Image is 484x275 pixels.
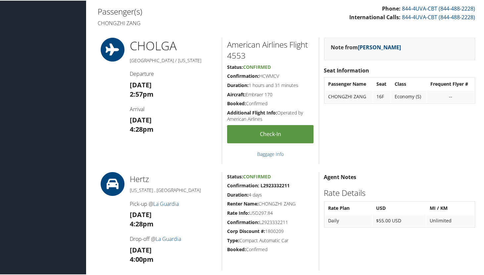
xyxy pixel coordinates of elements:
[130,115,152,124] strong: [DATE]
[402,13,475,20] a: 844-4UVA-CBT (844-488-2228)
[349,13,401,20] strong: International Calls:
[130,37,217,54] h1: CHO LGA
[227,227,314,234] h5: 1800209
[156,235,181,242] a: La Guardia
[331,43,401,50] strong: Note from
[373,202,426,213] th: USD
[430,93,471,99] div: --
[130,173,217,184] h2: Hertz
[227,63,243,69] strong: Status:
[227,246,246,252] strong: Booked:
[373,90,391,102] td: 16F
[227,218,259,225] strong: Confirmation:
[391,90,426,102] td: Economy (S)
[227,200,259,206] strong: Renter Name:
[227,100,246,106] strong: Booked:
[325,90,372,102] td: CHONGZHI ZANG
[227,81,314,88] h5: 1 hours and 31 minutes
[153,200,179,207] a: La Guardia
[227,72,314,79] h5: HCWMCV
[227,72,259,78] strong: Confirmation:
[227,100,314,106] h5: Confirmed
[427,77,474,89] th: Frequent Flyer #
[325,214,372,226] td: Daily
[257,150,284,157] a: Baggage Info
[373,77,391,89] th: Seat
[243,63,271,69] span: Confirmed
[130,254,154,263] strong: 4:00pm
[227,209,314,216] h5: USD297.84
[325,202,372,213] th: Rate Plan
[130,89,154,98] strong: 2:57pm
[130,57,217,63] h5: [GEOGRAPHIC_DATA] / [US_STATE]
[130,209,152,218] strong: [DATE]
[130,200,217,207] h4: Pick-up @
[227,38,314,61] h2: American Airlines Flight 4553
[324,187,475,198] h2: Rate Details
[227,182,290,188] strong: Confirmation: L2923332211
[227,91,246,97] strong: Aircraft:
[227,124,314,143] a: Check-in
[325,77,372,89] th: Passenger Name
[227,246,314,252] h5: Confirmed
[130,219,154,228] strong: 4:28pm
[382,4,401,12] strong: Phone:
[130,186,217,193] h5: [US_STATE] , [GEOGRAPHIC_DATA]
[391,77,426,89] th: Class
[426,214,474,226] td: Unlimited
[130,80,152,89] strong: [DATE]
[426,202,474,213] th: MI / KM
[373,214,426,226] td: $55.00 USD
[324,173,357,180] strong: Agent Notes
[98,19,281,26] h4: Chongzhi Zang
[402,4,475,12] a: 844-4UVA-CBT (844-488-2228)
[130,69,217,77] h4: Departure
[324,66,369,73] strong: Seat Information
[130,105,217,112] h4: Arrival
[227,209,249,215] strong: Rate Info:
[227,227,265,234] strong: Corp Discount #:
[227,200,314,206] h5: CHONGZHI ZANG
[227,218,314,225] h5: L2923332211
[130,235,217,242] h4: Drop-off @
[98,5,281,17] h2: Passenger(s)
[227,191,314,198] h5: 4 days
[243,173,271,179] span: Confirmed
[227,109,314,122] h5: Operated by American Airlines
[227,191,249,197] strong: Duration:
[130,245,152,254] strong: [DATE]
[227,109,277,115] strong: Additional Flight Info:
[227,237,239,243] strong: Type:
[130,124,154,133] strong: 4:28pm
[227,81,249,88] strong: Duration:
[227,237,314,243] h5: Compact Automatic Car
[227,173,243,179] strong: Status:
[358,43,401,50] a: [PERSON_NAME]
[227,91,314,97] h5: Embraer 170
